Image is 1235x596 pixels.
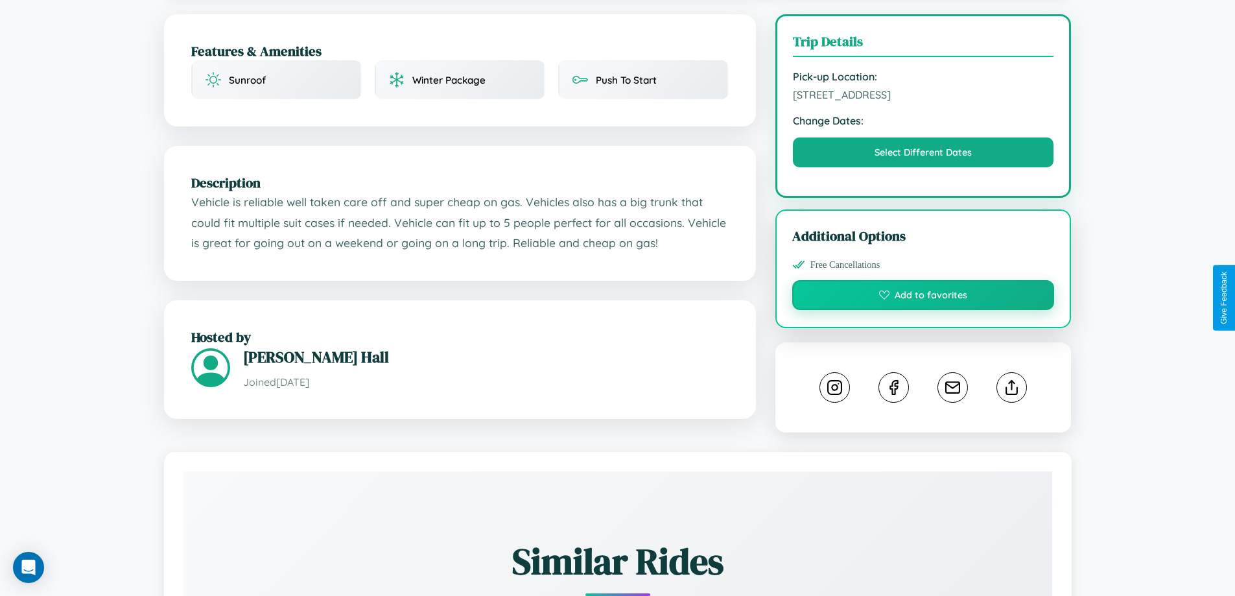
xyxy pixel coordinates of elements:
h3: [PERSON_NAME] Hall [243,346,729,368]
h2: Description [191,173,729,192]
strong: Pick-up Location: [793,70,1054,83]
div: Open Intercom Messenger [13,552,44,583]
strong: Change Dates: [793,114,1054,127]
p: Joined [DATE] [243,373,729,392]
button: Add to favorites [792,280,1055,310]
h3: Trip Details [793,32,1054,57]
h2: Similar Rides [229,536,1007,586]
p: Vehicle is reliable well taken care off and super cheap on gas. Vehicles also has a big trunk tha... [191,192,729,254]
h3: Additional Options [792,226,1055,245]
button: Select Different Dates [793,137,1054,167]
div: Give Feedback [1219,272,1229,324]
span: Winter Package [412,74,486,86]
h2: Features & Amenities [191,42,729,60]
h2: Hosted by [191,328,729,346]
span: Push To Start [596,74,657,86]
span: Free Cancellations [810,259,880,270]
span: [STREET_ADDRESS] [793,88,1054,101]
span: Sunroof [229,74,266,86]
